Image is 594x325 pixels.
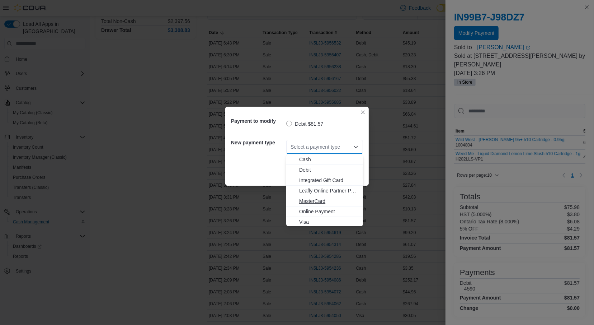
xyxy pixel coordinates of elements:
[286,175,363,186] button: Integrated Gift Card
[286,206,363,217] button: Online Payment
[299,156,359,163] span: Cash
[353,144,359,150] button: Close list of options
[299,198,359,205] span: MasterCard
[299,208,359,215] span: Online Payment
[299,218,359,226] span: Visa
[231,114,285,128] h5: Payment to modify
[231,135,285,150] h5: New payment type
[286,186,363,196] button: Leafly Online Partner Payment
[286,217,363,227] button: Visa
[291,143,291,151] input: Accessible screen reader label
[286,165,363,175] button: Debit
[286,120,323,128] label: Debit $81.57
[359,108,367,117] button: Closes this modal window
[299,166,359,173] span: Debit
[286,154,363,165] button: Cash
[286,196,363,206] button: MasterCard
[286,154,363,227] div: Choose from the following options
[299,177,359,184] span: Integrated Gift Card
[299,187,359,194] span: Leafly Online Partner Payment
